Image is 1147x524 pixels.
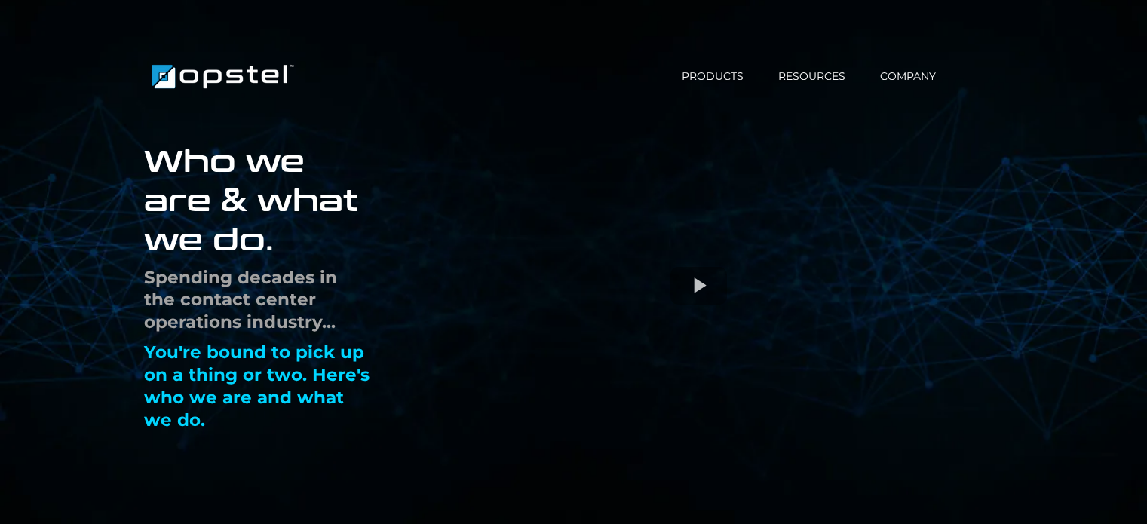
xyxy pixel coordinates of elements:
strong: Spending decades in the contact center operations industry... [144,267,337,333]
strong: Who we are & what we do. [144,138,358,259]
a: COMPANY [863,69,953,84]
a: RESOURCES [761,69,863,84]
a: PRODUCTS [664,69,761,84]
a: https://www.opstel.com/ [148,68,298,82]
img: Brand Logo [148,58,298,95]
strong: You're bound to pick up on a thing or two. Here's who we are and what we do. [144,342,370,431]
